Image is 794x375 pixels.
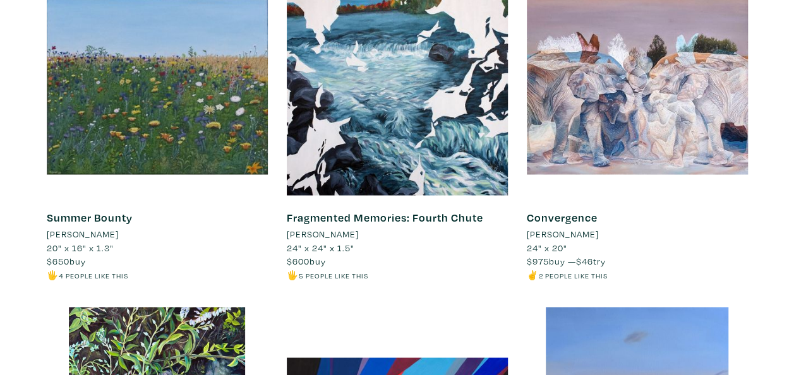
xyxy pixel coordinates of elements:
[527,254,606,266] span: buy — try
[287,210,483,224] a: Fragmented Memories: Fourth Chute
[287,241,354,253] span: 24" x 24" x 1.5"
[527,227,748,241] a: [PERSON_NAME]
[576,254,593,266] span: $46
[287,227,359,241] li: [PERSON_NAME]
[299,270,368,280] small: 5 people like this
[47,268,268,282] li: 🖐️
[539,270,608,280] small: 2 people like this
[527,254,549,266] span: $975
[287,254,326,266] span: buy
[287,227,508,241] a: [PERSON_NAME]
[47,227,119,241] li: [PERSON_NAME]
[47,227,268,241] a: [PERSON_NAME]
[287,268,508,282] li: 🖐️
[47,210,133,224] a: Summer Bounty
[527,227,599,241] li: [PERSON_NAME]
[47,254,69,266] span: $650
[527,268,748,282] li: ✌️
[59,270,128,280] small: 4 people like this
[527,241,567,253] span: 24" x 20"
[47,241,114,253] span: 20" x 16" x 1.3"
[47,254,86,266] span: buy
[287,254,310,266] span: $600
[527,210,598,224] a: Convergence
